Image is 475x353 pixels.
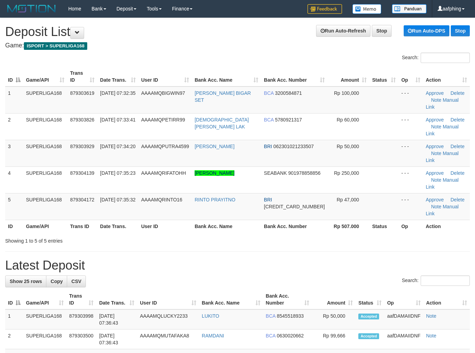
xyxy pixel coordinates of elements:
td: 1 [5,309,23,329]
th: Game/API [23,220,67,233]
span: [DATE] 07:35:23 [100,170,135,176]
th: Rp 507.000 [328,220,369,233]
span: Copy [51,279,63,284]
td: AAAAMQMUTAFAKA8 [137,329,199,349]
span: Rp 60,000 [337,117,359,123]
th: Status: activate to sort column ascending [356,290,384,309]
th: Game/API: activate to sort column ascending [23,67,67,87]
th: Date Trans.: activate to sort column ascending [96,290,137,309]
span: AAAAMQRINTO16 [141,197,182,202]
td: - - - [398,166,423,193]
th: User ID: activate to sort column ascending [137,290,199,309]
a: Show 25 rows [5,275,46,287]
a: Delete [450,90,464,96]
span: BRI [264,144,272,149]
a: Note [431,177,441,183]
a: Delete [450,170,464,176]
a: Manual Link [426,177,459,190]
span: Show 25 rows [10,279,42,284]
span: Rp 250,000 [334,170,359,176]
a: Copy [46,275,67,287]
td: SUPERLIGA168 [23,140,67,166]
th: ID: activate to sort column descending [5,290,23,309]
a: CSV [67,275,86,287]
a: LUKITO [202,313,219,319]
a: Delete [450,144,464,149]
td: - - - [398,87,423,114]
th: Action: activate to sort column ascending [423,67,470,87]
span: BCA [264,117,274,123]
span: BRI [264,197,272,202]
th: Bank Acc. Name [192,220,261,233]
th: Amount: activate to sort column ascending [328,67,369,87]
span: 879303929 [70,144,94,149]
th: Op: activate to sort column ascending [398,67,423,87]
a: Approve [426,117,444,123]
th: Trans ID: activate to sort column ascending [67,67,97,87]
th: Op [398,220,423,233]
div: Showing 1 to 5 of 5 entries [5,235,193,244]
span: CSV [71,279,81,284]
a: Manual Link [426,204,459,216]
a: [PERSON_NAME] [195,144,234,149]
th: Bank Acc. Name: activate to sort column ascending [192,67,261,87]
span: AAAAMQPUTRA4599 [141,144,189,149]
input: Search: [421,275,470,286]
a: Delete [450,197,464,202]
span: Copy 3200584871 to clipboard [275,90,302,96]
img: Feedback.jpg [307,4,342,14]
span: Copy 5780921317 to clipboard [275,117,302,123]
a: Approve [426,170,444,176]
td: AAAAMQLUCKY2233 [137,309,199,329]
td: 4 [5,166,23,193]
a: Note [431,204,441,209]
span: Copy 901978858856 to clipboard [288,170,320,176]
span: Copy 0630020662 to clipboard [277,333,304,338]
td: SUPERLIGA168 [23,329,66,349]
a: Approve [426,144,444,149]
a: RINTO PRAYITNO [195,197,235,202]
th: User ID [138,220,192,233]
td: Rp 50,000 [312,309,356,329]
a: RAMDANI [202,333,224,338]
span: Accepted [358,314,379,319]
h4: Game: [5,42,470,49]
td: 879303998 [66,309,97,329]
a: [PERSON_NAME] [195,170,234,176]
a: Stop [372,25,392,37]
a: Stop [451,25,470,36]
label: Search: [402,53,470,63]
img: MOTION_logo.png [5,3,58,14]
th: Trans ID [67,220,97,233]
td: 3 [5,140,23,166]
span: [DATE] 07:32:35 [100,90,135,96]
th: Op: activate to sort column ascending [384,290,423,309]
a: Manual Link [426,97,459,110]
th: Action: activate to sort column ascending [423,290,470,309]
th: Bank Acc. Number [261,220,328,233]
th: Bank Acc. Number: activate to sort column ascending [261,67,328,87]
span: AAAAMQBIGWIN97 [141,90,185,96]
span: BCA [266,313,276,319]
span: 879304172 [70,197,94,202]
th: User ID: activate to sort column ascending [138,67,192,87]
span: Rp 47,000 [337,197,359,202]
a: Approve [426,197,444,202]
td: - - - [398,113,423,140]
th: Action [423,220,470,233]
td: SUPERLIGA168 [23,113,67,140]
label: Search: [402,275,470,286]
th: ID: activate to sort column descending [5,67,23,87]
td: SUPERLIGA168 [23,87,67,114]
span: [DATE] 07:35:32 [100,197,135,202]
th: Status: activate to sort column ascending [369,67,398,87]
td: 2 [5,113,23,140]
span: Copy 8545518933 to clipboard [277,313,304,319]
span: AAAAMQPETIRR99 [141,117,185,123]
a: Manual Link [426,124,459,136]
span: 879303826 [70,117,94,123]
img: Button%20Memo.svg [352,4,382,14]
td: [DATE] 07:36:43 [96,329,137,349]
input: Search: [421,53,470,63]
td: aafDAMAIIDNF [384,329,423,349]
